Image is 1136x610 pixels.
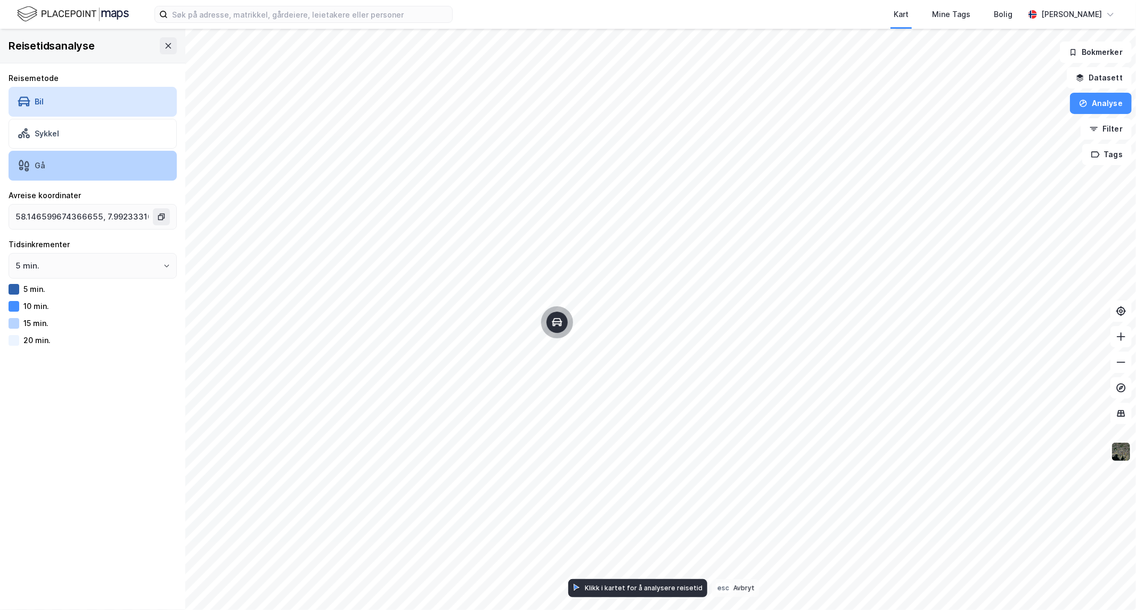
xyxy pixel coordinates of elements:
[9,238,177,251] div: Tidsinkrementer
[9,254,176,278] input: ClearOpen
[1083,559,1136,610] iframe: Chat Widget
[894,8,909,21] div: Kart
[162,262,171,270] button: Open
[1083,559,1136,610] div: Kontrollprogram for chat
[1041,8,1102,21] div: [PERSON_NAME]
[23,319,48,328] div: 15 min.
[35,161,45,170] div: Gå
[23,302,49,311] div: 10 min.
[585,584,703,592] div: Klikk i kartet for å analysere reisetid
[9,37,95,54] div: Reisetidsanalyse
[1082,144,1132,165] button: Tags
[1111,442,1131,462] img: 9k=
[546,312,568,333] div: Map marker
[168,6,452,22] input: Søk på adresse, matrikkel, gårdeiere, leietakere eller personer
[23,336,51,345] div: 20 min.
[1067,67,1132,88] button: Datasett
[9,72,177,85] div: Reisemetode
[35,129,59,138] div: Sykkel
[932,8,970,21] div: Mine Tags
[23,284,45,294] div: 5 min.
[994,8,1012,21] div: Bolig
[716,583,732,593] div: esc
[9,205,155,229] input: Klikk i kartet for å velge avreisested
[35,97,44,106] div: Bil
[9,189,177,202] div: Avreise koordinater
[1070,93,1132,114] button: Analyse
[17,5,129,23] img: logo.f888ab2527a4732fd821a326f86c7f29.svg
[1081,118,1132,140] button: Filter
[734,584,755,592] div: Avbryt
[1060,42,1132,63] button: Bokmerker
